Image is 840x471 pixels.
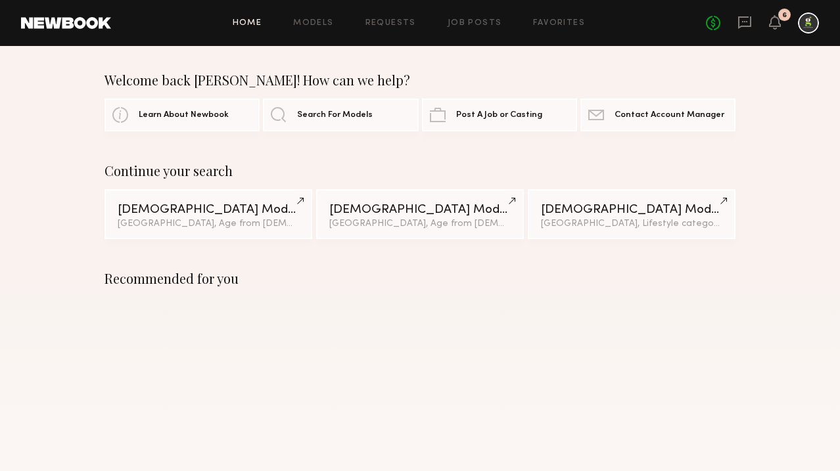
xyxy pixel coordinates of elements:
[722,219,778,228] span: & 1 other filter
[615,111,724,120] span: Contact Account Manager
[456,111,542,120] span: Post A Job or Casting
[365,19,416,28] a: Requests
[533,19,585,28] a: Favorites
[293,19,333,28] a: Models
[422,99,577,131] a: Post A Job or Casting
[541,204,722,216] div: [DEMOGRAPHIC_DATA] Models
[118,219,299,229] div: [GEOGRAPHIC_DATA], Age from [DEMOGRAPHIC_DATA].
[580,99,735,131] a: Contact Account Manager
[782,12,787,19] div: 6
[448,19,502,28] a: Job Posts
[139,111,229,120] span: Learn About Newbook
[329,204,511,216] div: [DEMOGRAPHIC_DATA] Models
[105,163,735,179] div: Continue your search
[316,189,524,239] a: [DEMOGRAPHIC_DATA] Models[GEOGRAPHIC_DATA], Age from [DEMOGRAPHIC_DATA].
[528,189,735,239] a: [DEMOGRAPHIC_DATA] Models[GEOGRAPHIC_DATA], Lifestyle category&1other filter
[297,111,373,120] span: Search For Models
[233,19,262,28] a: Home
[105,72,735,88] div: Welcome back [PERSON_NAME]! How can we help?
[105,99,260,131] a: Learn About Newbook
[105,271,735,286] div: Recommended for you
[263,99,418,131] a: Search For Models
[329,219,511,229] div: [GEOGRAPHIC_DATA], Age from [DEMOGRAPHIC_DATA].
[105,189,312,239] a: [DEMOGRAPHIC_DATA] Models[GEOGRAPHIC_DATA], Age from [DEMOGRAPHIC_DATA].
[118,204,299,216] div: [DEMOGRAPHIC_DATA] Models
[541,219,722,229] div: [GEOGRAPHIC_DATA], Lifestyle category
